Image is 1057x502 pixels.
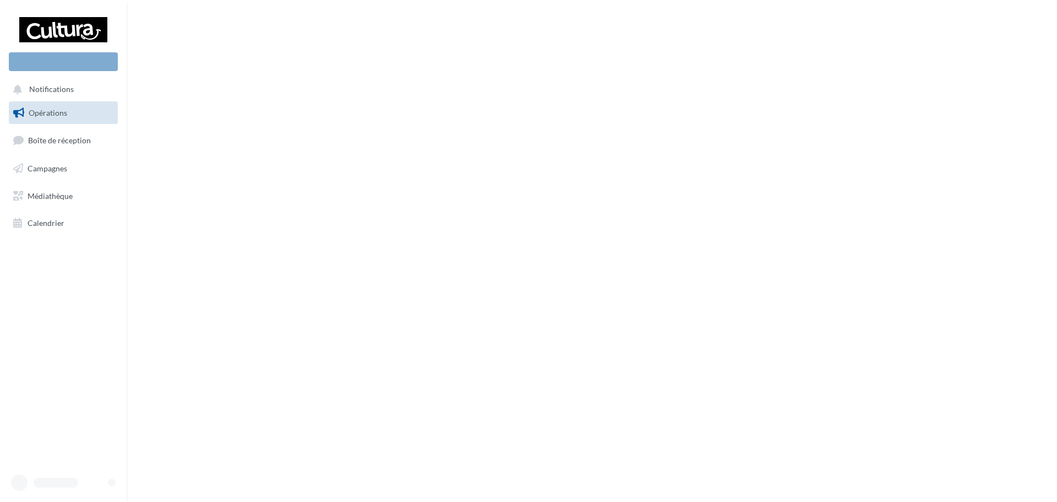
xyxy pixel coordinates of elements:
span: Opérations [29,108,67,117]
span: Campagnes [28,164,67,173]
a: Boîte de réception [7,128,120,152]
a: Calendrier [7,212,120,235]
a: Opérations [7,101,120,125]
a: Médiathèque [7,185,120,208]
span: Calendrier [28,218,64,228]
a: Campagnes [7,157,120,180]
span: Médiathèque [28,191,73,200]
span: Boîte de réception [28,136,91,145]
div: Nouvelle campagne [9,52,118,71]
span: Notifications [29,85,74,94]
